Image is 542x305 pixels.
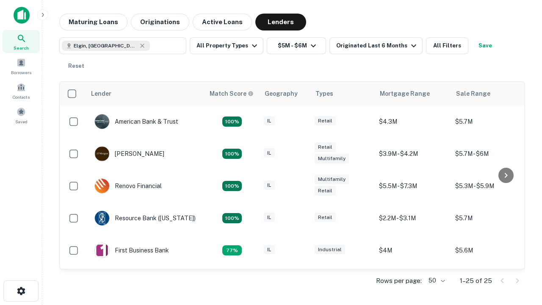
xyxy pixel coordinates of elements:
th: Geography [260,82,310,105]
span: Elgin, [GEOGRAPHIC_DATA], [GEOGRAPHIC_DATA] [74,42,137,50]
img: picture [95,114,109,129]
div: [PERSON_NAME] [94,146,164,161]
button: All Filters [426,37,468,54]
div: First Business Bank [94,243,169,258]
div: IL [264,148,275,158]
div: Matching Properties: 4, hasApolloMatch: undefined [222,149,242,159]
div: Retail [315,142,336,152]
img: capitalize-icon.png [14,7,30,24]
div: Mortgage Range [380,89,430,99]
div: American Bank & Trust [94,114,178,129]
p: Rows per page: [376,276,422,286]
div: Lender [91,89,111,99]
td: $4M [375,234,451,266]
td: $5.3M - $5.9M [451,170,527,202]
div: Capitalize uses an advanced AI algorithm to match your search with the best lender. The match sco... [210,89,254,98]
iframe: Chat Widget [500,237,542,278]
a: Contacts [3,79,40,102]
td: $4.3M [375,105,451,138]
span: Borrowers [11,69,31,76]
div: Resource Bank ([US_STATE]) [94,211,196,226]
td: $3.9M - $4.2M [375,138,451,170]
div: Matching Properties: 4, hasApolloMatch: undefined [222,213,242,223]
div: Retail [315,213,336,222]
th: Lender [86,82,205,105]
div: IL [264,180,275,190]
td: $5.5M - $7.3M [375,170,451,202]
div: Matching Properties: 4, hasApolloMatch: undefined [222,181,242,191]
div: Geography [265,89,298,99]
a: Borrowers [3,55,40,78]
button: All Property Types [190,37,263,54]
div: IL [264,116,275,126]
td: $5.7M - $6M [451,138,527,170]
p: 1–25 of 25 [460,276,492,286]
div: Retail [315,186,336,196]
th: Sale Range [451,82,527,105]
td: $5.7M [451,202,527,234]
div: Multifamily [315,175,349,184]
div: Matching Properties: 3, hasApolloMatch: undefined [222,245,242,255]
td: $2.2M - $3.1M [375,202,451,234]
div: Renovo Financial [94,178,162,194]
h6: Match Score [210,89,252,98]
img: picture [95,211,109,225]
div: Retail [315,116,336,126]
button: Save your search to get updates of matches that match your search criteria. [472,37,499,54]
button: Reset [63,58,90,75]
button: Originations [131,14,189,30]
span: Search [14,44,29,51]
button: Originated Last 6 Months [329,37,423,54]
td: $5.1M [451,266,527,299]
img: picture [95,179,109,193]
img: picture [95,147,109,161]
div: Matching Properties: 7, hasApolloMatch: undefined [222,116,242,127]
th: Capitalize uses an advanced AI algorithm to match your search with the best lender. The match sco... [205,82,260,105]
td: $5.6M [451,234,527,266]
td: $5.7M [451,105,527,138]
button: $5M - $6M [267,37,326,54]
img: picture [95,243,109,258]
th: Mortgage Range [375,82,451,105]
div: 50 [425,274,446,287]
a: Saved [3,104,40,127]
a: Search [3,30,40,53]
div: Originated Last 6 Months [336,41,419,51]
div: IL [264,245,275,255]
div: IL [264,213,275,222]
span: Contacts [13,94,30,100]
div: Sale Range [456,89,490,99]
th: Types [310,82,375,105]
td: $3.1M [375,266,451,299]
button: Maturing Loans [59,14,127,30]
span: Saved [15,118,28,125]
button: Active Loans [193,14,252,30]
div: Types [315,89,333,99]
div: Multifamily [315,154,349,164]
div: Industrial [315,245,345,255]
button: Lenders [255,14,306,30]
